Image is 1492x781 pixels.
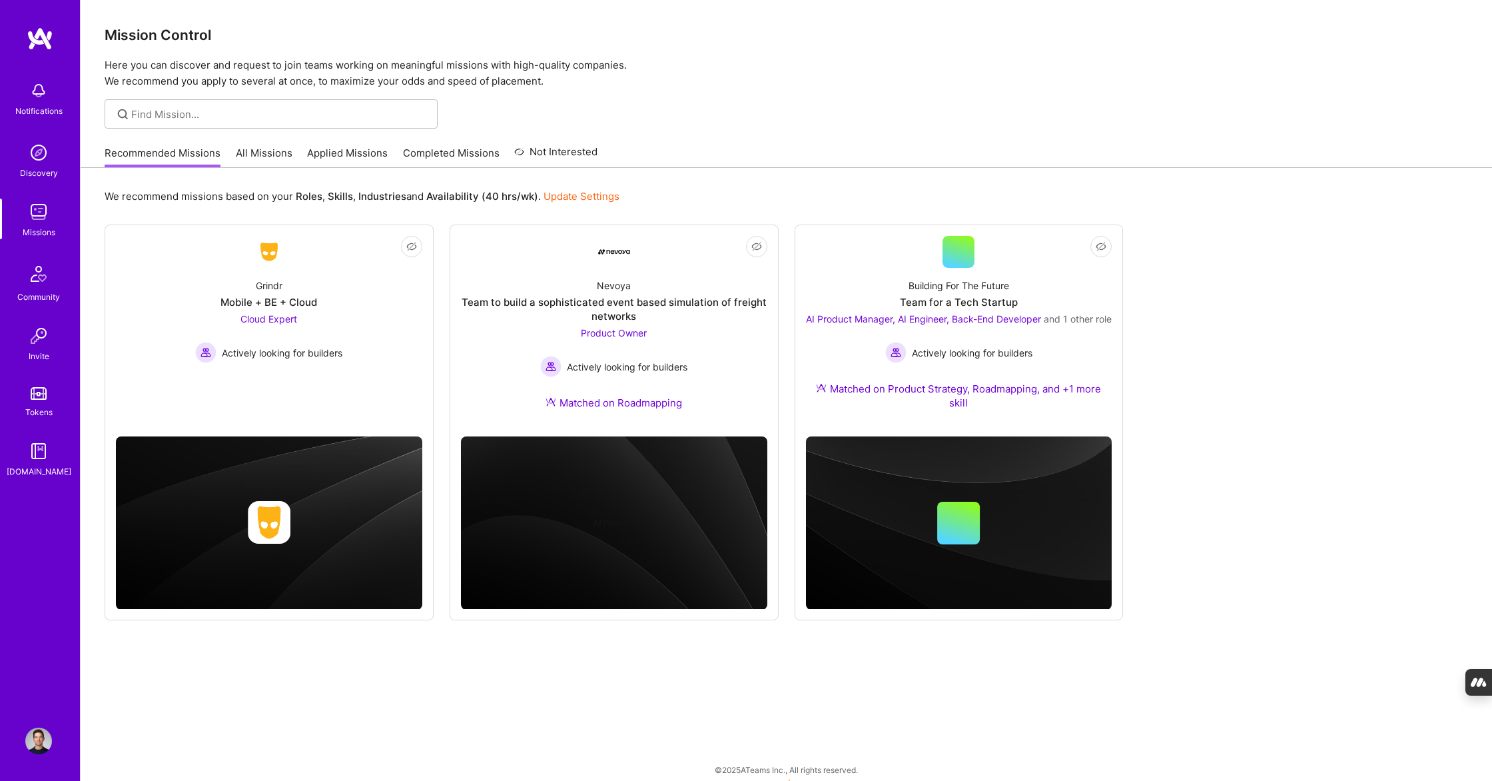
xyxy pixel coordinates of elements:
[328,190,353,203] b: Skills
[25,139,52,166] img: discovery
[23,225,55,239] div: Missions
[31,387,47,400] img: tokens
[116,436,422,610] img: cover
[461,295,767,323] div: Team to build a sophisticated event based simulation of freight networks
[220,295,317,309] div: Mobile + BE + Cloud
[900,295,1018,309] div: Team for a Tech Startup
[806,436,1112,610] img: cover
[912,346,1032,360] span: Actively looking for builders
[7,464,71,478] div: [DOMAIN_NAME]
[25,728,52,754] img: User Avatar
[25,77,52,104] img: bell
[358,190,406,203] b: Industries
[27,27,53,51] img: logo
[222,346,342,360] span: Actively looking for builders
[20,166,58,180] div: Discovery
[253,240,285,264] img: Company Logo
[22,728,55,754] a: User Avatar
[236,146,292,168] a: All Missions
[593,502,635,544] img: Company logo
[240,313,297,325] span: Cloud Expert
[195,342,216,363] img: Actively looking for builders
[105,146,220,168] a: Recommended Missions
[17,290,60,304] div: Community
[25,438,52,464] img: guide book
[806,382,1112,410] div: Matched on Product Strategy, Roadmapping, and +1 more skill
[806,236,1112,426] a: Building For The FutureTeam for a Tech StartupAI Product Manager, AI Engineer, Back-End Developer...
[514,144,597,168] a: Not Interested
[426,190,538,203] b: Availability (40 hrs/wk)
[597,279,631,293] div: Nevoya
[546,396,556,407] img: Ateam Purple Icon
[248,501,290,544] img: Company logo
[909,279,1009,293] div: Building For The Future
[29,349,49,363] div: Invite
[105,27,1468,43] h3: Mission Control
[307,146,388,168] a: Applied Missions
[105,189,619,203] p: We recommend missions based on your , , and .
[1044,313,1112,325] span: and 1 other role
[546,396,682,410] div: Matched on Roadmapping
[296,190,322,203] b: Roles
[131,107,428,121] input: Find Mission...
[461,436,767,610] img: cover
[461,236,767,426] a: Company LogoNevoyaTeam to build a sophisticated event based simulation of freight networksProduct...
[544,190,619,203] a: Update Settings
[116,236,422,417] a: Company LogoGrindrMobile + BE + CloudCloud Expert Actively looking for buildersActively looking f...
[751,241,762,252] i: icon EyeClosed
[25,405,53,419] div: Tokens
[105,57,1468,89] p: Here you can discover and request to join teams working on meaningful missions with high-quality ...
[15,104,63,118] div: Notifications
[23,258,55,290] img: Community
[25,199,52,225] img: teamwork
[540,356,561,377] img: Actively looking for builders
[598,249,630,255] img: Company Logo
[403,146,500,168] a: Completed Missions
[406,241,417,252] i: icon EyeClosed
[885,342,907,363] img: Actively looking for builders
[115,107,131,122] i: icon SearchGrey
[806,313,1041,325] span: AI Product Manager, AI Engineer, Back-End Developer
[256,279,282,293] div: Grindr
[567,360,687,374] span: Actively looking for builders
[1096,241,1106,252] i: icon EyeClosed
[581,327,647,339] span: Product Owner
[816,383,827,393] img: Ateam Purple Icon
[25,323,52,349] img: Invite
